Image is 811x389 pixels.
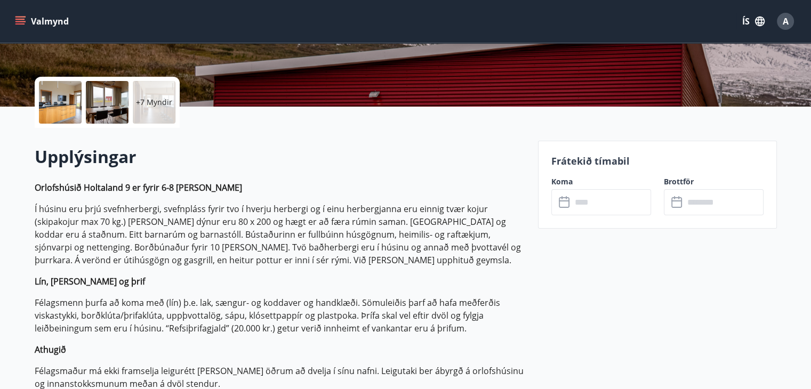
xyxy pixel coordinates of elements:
[773,9,798,34] button: A
[664,176,764,187] label: Brottför
[35,275,145,287] strong: Lín, [PERSON_NAME] og þrif
[35,296,525,335] p: Félagsmenn þurfa að koma með (lín) þ.e. lak, sængur- og koddaver og handklæði. Sömuleiðis þarf að...
[13,12,73,31] button: menu
[136,97,172,108] p: +7 Myndir
[783,15,789,27] span: A
[551,176,651,187] label: Koma
[35,344,66,355] strong: Athugið
[35,182,242,193] strong: Orlofshúsið Holtaland 9 er fyrir 6-8 [PERSON_NAME]
[551,154,764,168] p: Frátekið tímabil
[35,202,525,266] p: Í húsinu eru þrjú svefnherbergi, svefnpláss fyrir tvo í hverju herbergi og í einu herbergjanna er...
[736,12,770,31] button: ÍS
[35,145,525,168] h2: Upplýsingar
